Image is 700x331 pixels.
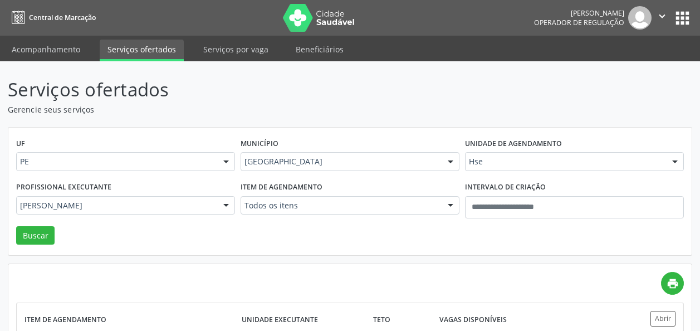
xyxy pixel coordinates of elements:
[16,179,111,196] label: Profissional executante
[244,156,437,167] span: [GEOGRAPHIC_DATA]
[241,135,278,153] label: Município
[29,13,96,22] span: Central de Marcação
[650,311,675,326] button: Abrir
[661,272,684,295] a: print
[16,226,55,245] button: Buscar
[469,156,661,167] span: Hse
[241,179,322,196] label: Item de agendamento
[628,6,652,30] img: img
[465,179,546,196] label: Intervalo de criação
[656,10,668,22] i: 
[673,8,692,28] button: apps
[288,40,351,59] a: Beneficiários
[244,200,437,211] span: Todos os itens
[667,278,679,290] i: print
[8,104,487,115] p: Gerencie seus serviços
[652,6,673,30] button: 
[8,8,96,27] a: Central de Marcação
[4,40,88,59] a: Acompanhamento
[373,311,390,328] label: Teto
[25,311,106,328] label: Item de agendamento
[8,76,487,104] p: Serviços ofertados
[195,40,276,59] a: Serviços por vaga
[242,311,318,328] label: Unidade executante
[465,135,562,153] label: Unidade de agendamento
[534,18,624,27] span: Operador de regulação
[439,311,507,328] label: Vagas disponíveis
[20,200,212,211] span: [PERSON_NAME]
[20,156,212,167] span: PE
[16,135,25,153] label: UF
[534,8,624,18] div: [PERSON_NAME]
[100,40,184,61] a: Serviços ofertados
